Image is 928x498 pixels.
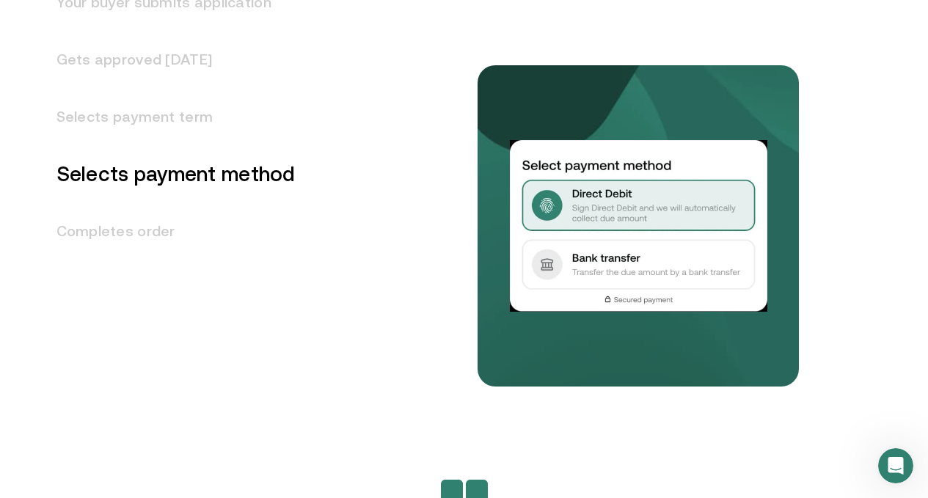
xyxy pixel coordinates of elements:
img: Selects payment method [510,140,767,312]
h3: Gets approved [DATE] [39,31,296,88]
iframe: Intercom live chat [878,448,913,483]
h3: Selects payment method [39,145,296,202]
h3: Selects payment term [39,88,296,145]
h3: Completes order [39,202,296,260]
